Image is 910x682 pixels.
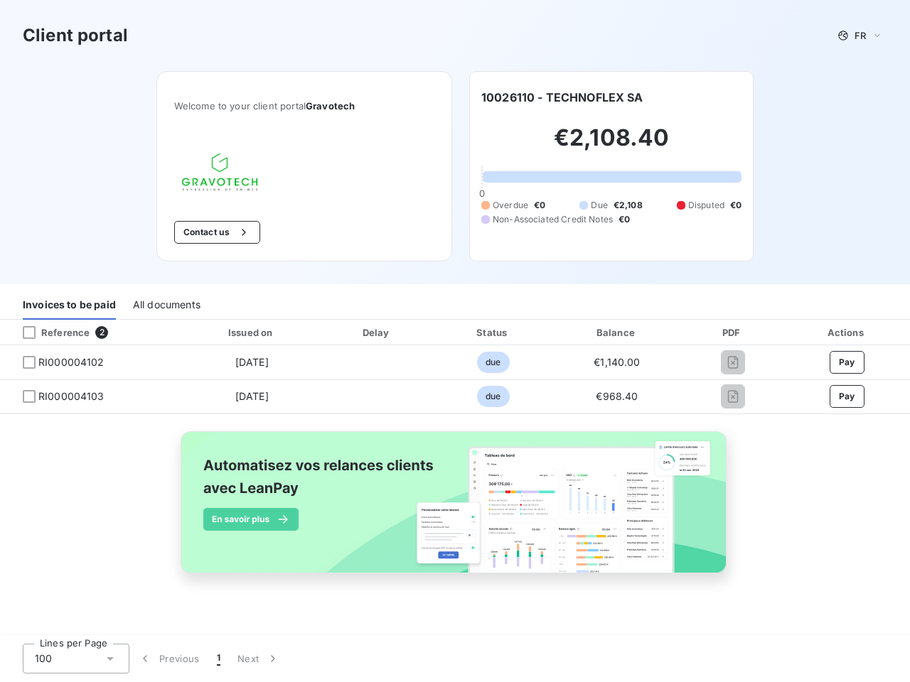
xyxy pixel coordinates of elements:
[38,389,105,404] span: RI000004103
[477,386,509,407] span: due
[133,290,200,320] div: All documents
[11,326,90,339] div: Reference
[229,644,289,673] button: Next
[481,124,742,166] h2: €2,108.40
[23,290,116,320] div: Invoices to be paid
[594,356,640,368] span: €1,140.00
[306,100,355,112] span: Gravotech
[23,23,128,48] h3: Client portal
[619,213,630,226] span: €0
[437,325,550,340] div: Status
[591,199,607,212] span: Due
[688,199,724,212] span: Disputed
[730,199,742,212] span: €0
[481,89,643,106] h6: 10026110 - TECHNOFLEX SA
[323,325,431,340] div: Delay
[235,356,269,368] span: [DATE]
[830,385,864,408] button: Pay
[534,199,545,212] span: €0
[174,221,260,244] button: Contact us
[596,390,638,402] span: €968.40
[477,352,509,373] span: due
[38,355,105,369] span: RI000004102
[685,325,781,340] div: PDF
[186,325,317,340] div: Issued on
[168,423,742,597] img: banner
[493,199,528,212] span: Overdue
[479,188,485,199] span: 0
[174,100,434,112] span: Welcome to your client portal
[95,326,108,339] span: 2
[614,199,643,212] span: €2,108
[830,351,864,374] button: Pay
[35,651,52,666] span: 100
[174,146,265,198] img: Company logo
[235,390,269,402] span: [DATE]
[129,644,208,673] button: Previous
[493,213,613,226] span: Non-Associated Credit Notes
[208,644,229,673] button: 1
[855,30,866,41] span: FR
[786,325,907,340] div: Actions
[217,651,220,666] span: 1
[555,325,678,340] div: Balance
